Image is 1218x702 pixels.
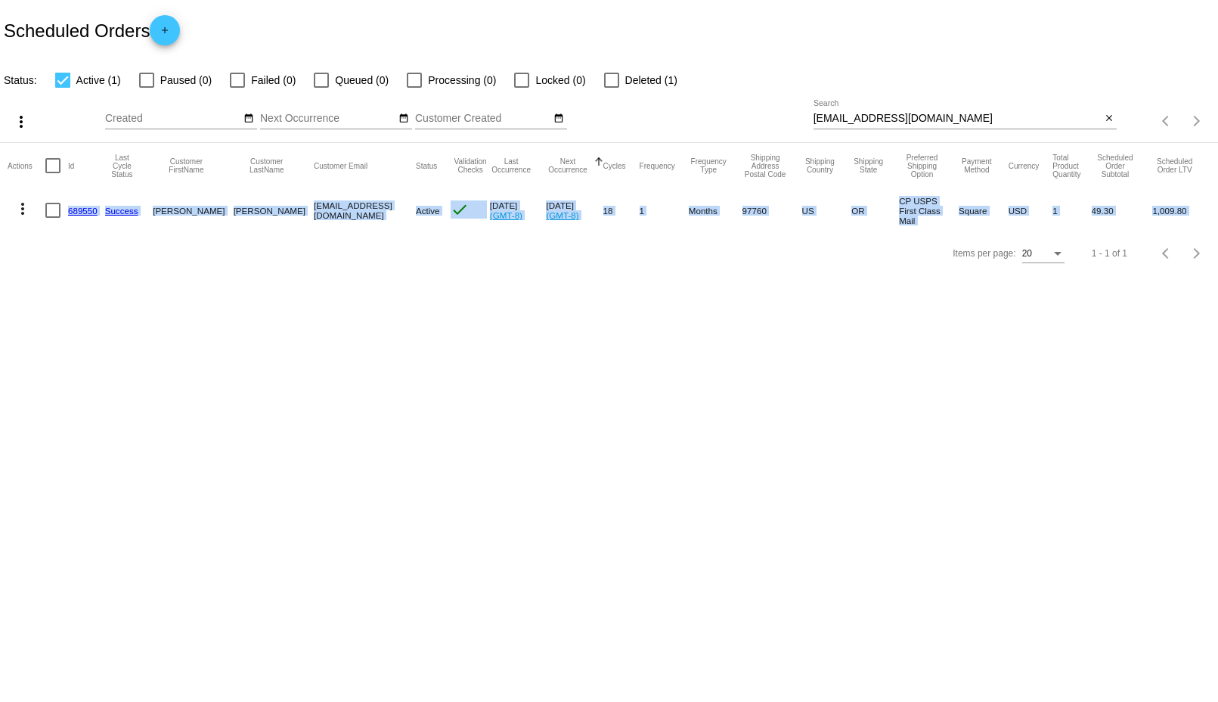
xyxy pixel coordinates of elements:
[14,200,32,218] mat-icon: more_vert
[1009,161,1040,170] button: Change sorting for CurrencyIso
[314,161,367,170] button: Change sorting for CustomerEmail
[451,200,469,219] mat-icon: check
[1151,106,1182,136] button: Previous page
[953,248,1015,259] div: Items per page:
[535,71,585,89] span: Locked (0)
[160,71,212,89] span: Paused (0)
[1151,238,1182,269] button: Previous page
[4,15,180,45] h2: Scheduled Orders
[625,71,677,89] span: Deleted (1)
[260,113,396,125] input: Next Occurrence
[1022,248,1032,259] span: 20
[76,71,121,89] span: Active (1)
[12,113,30,131] mat-icon: more_vert
[689,157,729,174] button: Change sorting for FrequencyType
[802,188,852,232] mat-cell: US
[742,188,802,232] mat-cell: 97760
[416,206,440,216] span: Active
[899,154,945,179] button: Change sorting for PreferredShippingOption
[851,157,885,174] button: Change sorting for ShippingState
[153,188,233,232] mat-cell: [PERSON_NAME]
[899,188,959,232] mat-cell: CP USPS First Class Mail
[1092,248,1127,259] div: 1 - 1 of 1
[802,157,838,174] button: Change sorting for ShippingCountry
[1092,154,1139,179] button: Change sorting for Subtotal
[1022,249,1065,259] mat-select: Items per page:
[814,113,1102,125] input: Search
[105,154,139,179] button: Change sorting for LastProcessingCycleId
[451,143,489,188] mat-header-cell: Validation Checks
[851,188,899,232] mat-cell: OR
[415,113,551,125] input: Customer Created
[1152,188,1210,232] mat-cell: 1,009.80
[428,71,496,89] span: Processing (0)
[68,206,98,216] a: 689550
[105,206,138,216] a: Success
[959,188,1009,232] mat-cell: Square
[1152,157,1196,174] button: Change sorting for LifetimeValue
[490,157,533,174] button: Change sorting for LastOccurrenceUtc
[105,113,241,125] input: Created
[546,210,578,220] a: (GMT-8)
[1052,188,1091,232] mat-cell: 1
[546,188,603,232] mat-cell: [DATE]
[416,161,437,170] button: Change sorting for Status
[234,188,314,232] mat-cell: [PERSON_NAME]
[959,157,995,174] button: Change sorting for PaymentMethod.Type
[689,188,742,232] mat-cell: Months
[1092,188,1153,232] mat-cell: 49.30
[153,157,219,174] button: Change sorting for CustomerFirstName
[640,188,689,232] mat-cell: 1
[398,113,409,125] mat-icon: date_range
[1182,238,1212,269] button: Next page
[234,157,300,174] button: Change sorting for CustomerLastName
[243,113,254,125] mat-icon: date_range
[546,157,589,174] button: Change sorting for NextOccurrenceUtc
[68,161,74,170] button: Change sorting for Id
[314,188,416,232] mat-cell: [EMAIL_ADDRESS][DOMAIN_NAME]
[1182,106,1212,136] button: Next page
[490,188,547,232] mat-cell: [DATE]
[251,71,296,89] span: Failed (0)
[742,154,789,179] button: Change sorting for ShippingPostcode
[1052,143,1091,188] mat-header-cell: Total Product Quantity
[335,71,389,89] span: Queued (0)
[4,74,37,86] span: Status:
[8,143,45,188] mat-header-cell: Actions
[1009,188,1053,232] mat-cell: USD
[1101,111,1117,127] button: Clear
[490,210,522,220] a: (GMT-8)
[603,161,626,170] button: Change sorting for Cycles
[553,113,564,125] mat-icon: date_range
[603,188,640,232] mat-cell: 18
[1104,113,1114,125] mat-icon: close
[640,161,675,170] button: Change sorting for Frequency
[156,25,174,43] mat-icon: add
